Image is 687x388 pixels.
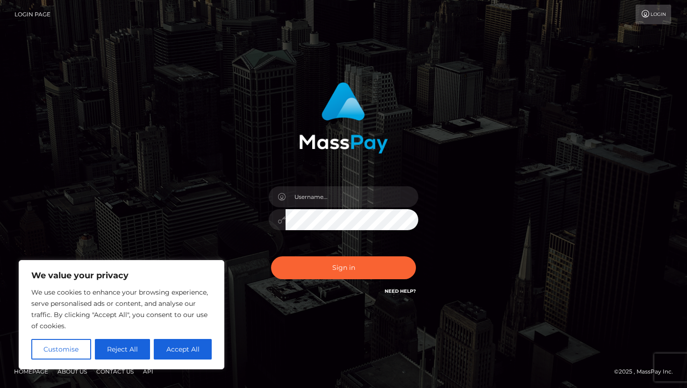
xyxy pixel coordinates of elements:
[95,339,150,360] button: Reject All
[54,364,91,379] a: About Us
[614,367,680,377] div: © 2025 , MassPay Inc.
[31,270,212,281] p: We value your privacy
[10,364,52,379] a: Homepage
[299,82,388,154] img: MassPay Login
[636,5,671,24] a: Login
[31,287,212,332] p: We use cookies to enhance your browsing experience, serve personalised ads or content, and analys...
[14,5,50,24] a: Login Page
[271,256,416,279] button: Sign in
[286,186,418,207] input: Username...
[19,260,224,369] div: We value your privacy
[139,364,157,379] a: API
[154,339,212,360] button: Accept All
[93,364,137,379] a: Contact Us
[31,339,91,360] button: Customise
[385,288,416,294] a: Need Help?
